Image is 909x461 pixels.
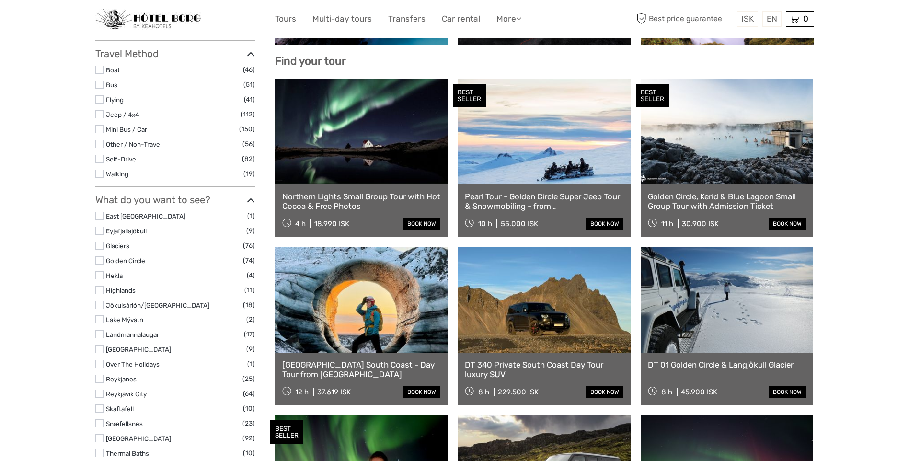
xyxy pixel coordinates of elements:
[242,373,255,384] span: (25)
[246,225,255,236] span: (9)
[244,285,255,296] span: (11)
[110,15,122,26] button: Open LiveChat chat widget
[403,386,440,398] a: book now
[243,300,255,311] span: (18)
[106,405,134,413] a: Skaftafell
[106,301,209,309] a: Jökulsárlón/[GEOGRAPHIC_DATA]
[106,170,128,178] a: Walking
[247,270,255,281] span: (4)
[243,255,255,266] span: (74)
[681,388,717,396] div: 45.900 ISK
[403,218,440,230] a: book now
[106,126,147,133] a: Mini Bus / Car
[465,192,623,211] a: Pearl Tour - Golden Circle Super Jeep Tour & Snowmobiling - from [GEOGRAPHIC_DATA]
[106,390,147,398] a: Reykjavík City
[95,48,255,59] h3: Travel Method
[243,79,255,90] span: (51)
[314,219,349,228] div: 18.990 ISK
[478,219,492,228] span: 10 h
[246,344,255,355] span: (9)
[106,242,129,250] a: Glaciers
[106,346,171,353] a: [GEOGRAPHIC_DATA]
[769,218,806,230] a: book now
[106,111,139,118] a: Jeep / 4x4
[661,219,673,228] span: 11 h
[95,194,255,206] h3: What do you want to see?
[241,109,255,120] span: (112)
[243,403,255,414] span: (10)
[802,14,810,23] span: 0
[496,12,521,26] a: More
[106,272,123,279] a: Hekla
[442,12,480,26] a: Car rental
[106,81,117,89] a: Bus
[106,287,136,294] a: Highlands
[769,386,806,398] a: book now
[312,12,372,26] a: Multi-day tours
[106,66,120,74] a: Boat
[106,155,136,163] a: Self-Drive
[295,219,306,228] span: 4 h
[243,168,255,179] span: (19)
[282,360,441,380] a: [GEOGRAPHIC_DATA] South Coast - Day Tour from [GEOGRAPHIC_DATA]
[243,240,255,251] span: (76)
[242,138,255,150] span: (56)
[636,84,669,108] div: BEST SELLER
[106,212,185,220] a: East [GEOGRAPHIC_DATA]
[106,331,159,338] a: Landmannalaugar
[634,11,735,27] span: Best price guarantee
[270,420,303,444] div: BEST SELLER
[648,192,806,211] a: Golden Circle, Kerid & Blue Lagoon Small Group Tour with Admission Ticket
[246,314,255,325] span: (2)
[275,55,346,68] b: Find your tour
[106,435,171,442] a: [GEOGRAPHIC_DATA]
[242,418,255,429] span: (23)
[106,375,137,383] a: Reykjanes
[741,14,754,23] span: ISK
[239,124,255,135] span: (150)
[275,12,296,26] a: Tours
[13,17,108,24] p: We're away right now. Please check back later!
[295,388,309,396] span: 12 h
[282,192,441,211] a: Northern Lights Small Group Tour with Hot Cocoa & Free Photos
[106,316,143,323] a: Lake Mývatn
[648,360,806,369] a: DT 01 Golden Circle & Langjökull Glacier
[317,388,351,396] div: 37.619 ISK
[106,227,147,235] a: Eyjafjallajökull
[247,210,255,221] span: (1)
[682,219,719,228] div: 30.900 ISK
[586,386,623,398] a: book now
[762,11,782,27] div: EN
[498,388,539,396] div: 229.500 ISK
[106,420,143,427] a: Snæfellsnes
[244,329,255,340] span: (17)
[106,257,145,265] a: Golden Circle
[247,358,255,369] span: (1)
[106,96,124,104] a: Flying
[661,388,672,396] span: 8 h
[501,219,538,228] div: 55.000 ISK
[95,9,201,30] img: 97-048fac7b-21eb-4351-ac26-83e096b89eb3_logo_small.jpg
[586,218,623,230] a: book now
[243,64,255,75] span: (46)
[106,449,149,457] a: Thermal Baths
[243,448,255,459] span: (10)
[242,433,255,444] span: (92)
[242,153,255,164] span: (82)
[243,388,255,399] span: (64)
[453,84,486,108] div: BEST SELLER
[106,140,161,148] a: Other / Non-Travel
[244,94,255,105] span: (41)
[478,388,489,396] span: 8 h
[106,360,160,368] a: Over The Holidays
[388,12,426,26] a: Transfers
[465,360,623,380] a: DT 340 Private South Coast Day Tour luxury SUV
